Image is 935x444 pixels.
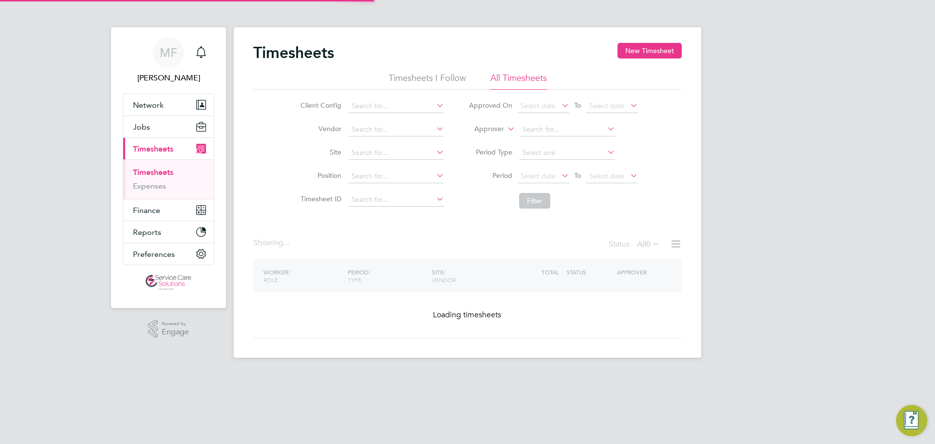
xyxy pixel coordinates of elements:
span: Network [133,100,164,110]
button: Network [123,94,214,116]
h2: Timesheets [253,43,334,62]
button: Jobs [123,116,214,137]
a: Go to home page [123,275,214,290]
button: Finance [123,199,214,221]
a: Timesheets [133,168,173,177]
button: Filter [519,193,550,209]
span: Megan Ford [123,72,214,84]
label: All [637,239,660,249]
span: Preferences [133,250,175,259]
input: Search for... [348,146,444,160]
div: Status [609,238,662,251]
input: Search for... [348,193,444,207]
span: Powered by [162,320,189,328]
label: Period [468,171,512,180]
a: Expenses [133,181,166,191]
li: All Timesheets [490,72,547,90]
label: Vendor [298,124,341,133]
div: Timesheets [123,159,214,199]
label: Timesheet ID [298,194,341,203]
span: MF [160,46,177,59]
label: Approver [460,124,504,134]
button: New Timesheet [617,43,682,58]
span: Finance [133,206,160,215]
span: Select date [589,172,624,180]
input: Search for... [348,99,444,113]
button: Engage Resource Center [896,405,927,436]
label: Site [298,148,341,156]
span: To [571,99,584,112]
span: Select date [521,101,556,110]
button: Timesheets [123,138,214,159]
div: Showing [253,238,291,248]
label: Period Type [468,148,512,156]
span: To [571,169,584,182]
span: Select date [521,172,556,180]
label: Approved On [468,101,512,110]
a: MF[PERSON_NAME] [123,37,214,84]
span: Engage [162,328,189,336]
input: Search for... [519,123,615,136]
a: Powered byEngage [148,320,189,338]
label: Client Config [298,101,341,110]
span: Jobs [133,122,150,132]
input: Search for... [348,123,444,136]
label: Position [298,171,341,180]
span: Select date [589,101,624,110]
span: Timesheets [133,144,173,154]
input: Select one [519,146,615,160]
nav: Main navigation [111,27,226,308]
span: ... [283,238,289,248]
button: Reports [123,221,214,243]
button: Preferences [123,243,214,265]
input: Search for... [348,170,444,183]
img: servicecare-logo-retina.png [146,275,191,290]
span: Reports [133,228,161,237]
span: 0 [646,239,651,249]
li: Timesheets I Follow [389,72,466,90]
